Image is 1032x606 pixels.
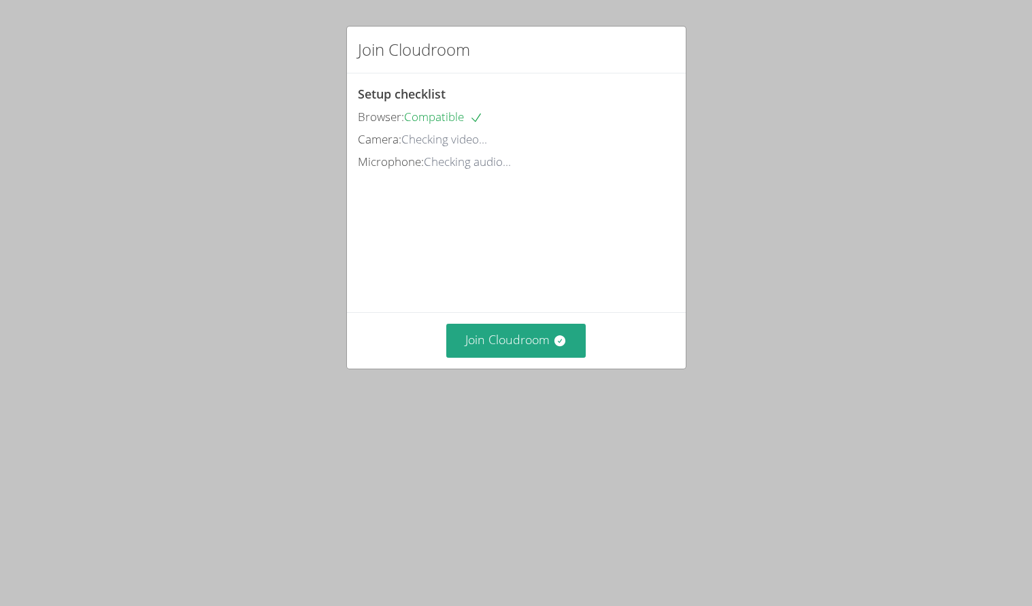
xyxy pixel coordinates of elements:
[358,154,424,169] span: Microphone:
[401,131,487,147] span: Checking video...
[358,109,404,124] span: Browser:
[404,109,483,124] span: Compatible
[358,131,401,147] span: Camera:
[358,86,446,102] span: Setup checklist
[424,154,511,169] span: Checking audio...
[446,324,586,357] button: Join Cloudroom
[358,37,470,62] h2: Join Cloudroom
